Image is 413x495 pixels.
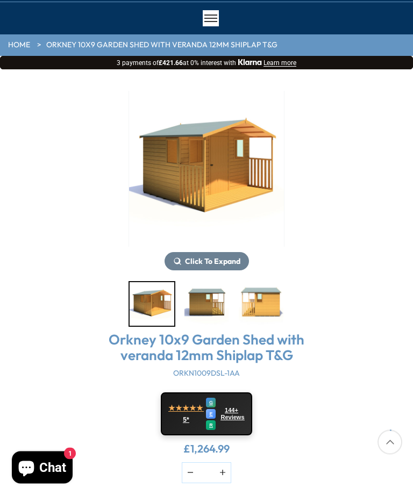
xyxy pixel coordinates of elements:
a: ★★★★★ 5* G E R 144+ Reviews [161,393,252,436]
span: Click To Expand [185,257,240,267]
img: 10x9OrkneyOptionalVerndah045_200x200.jpg [130,283,174,326]
div: 1 / 10 [129,282,175,327]
button: Click To Expand [165,253,249,271]
div: E [206,410,216,419]
a: HOME [8,40,30,51]
span: ★★★★★ [168,404,203,413]
img: 10x9OrkneyOptionalVerndah-090_200x200.jpg [239,283,283,326]
ins: £1,264.99 [183,444,230,455]
div: R [206,421,216,431]
div: 3 / 10 [238,282,284,327]
span: Reviews [220,414,244,421]
span: ORKN1009DSL-1AA [173,369,240,378]
div: G [206,398,216,408]
div: 1 / 10 [129,91,284,271]
span: 144+ [225,407,238,414]
inbox-online-store-chat: Shopify online store chat [9,451,76,486]
h3: Orkney 10x9 Garden Shed with veranda 12mm Shiplap T&G [94,333,319,363]
img: 10x9OrkneyOptionalVerndah090_200x200.jpg [184,283,229,326]
div: 2 / 10 [183,282,230,327]
img: Orkney 10x9 Garden Shed with veranda 12mm Shiplap T&G [129,91,284,247]
a: Orkney 10x9 Garden Shed with veranda 12mm Shiplap T&G [46,40,277,51]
